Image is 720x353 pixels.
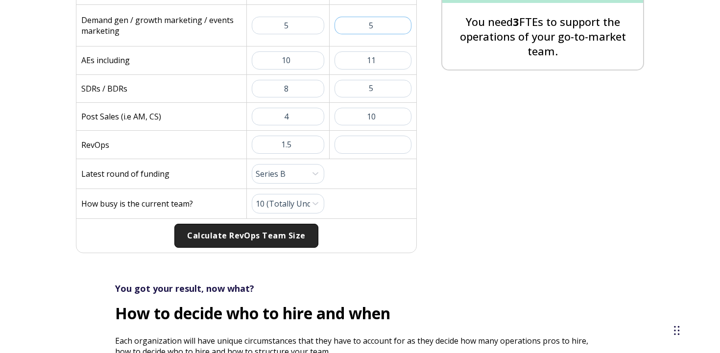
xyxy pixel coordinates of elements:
button: Calculate RevOps Team Size [174,224,318,248]
p: You need FTEs to support the operations of your go-to-market team. [442,14,643,59]
p: Post Sales (i.e AM, CS) [81,111,161,122]
span: 3 [513,14,519,29]
p: RevOps [81,140,109,150]
div: Drag [674,316,680,345]
p: Latest round of funding [81,168,169,179]
iframe: Chat Widget [544,216,720,353]
strong: How to decide who to hire and when [115,303,390,324]
p: SDRs / BDRs [81,83,127,94]
p: AEs including [81,55,130,66]
strong: You got your result, now what? [115,282,254,294]
p: How busy is the current team? [81,198,193,209]
p: Demand gen / growth marketing / events marketing [81,15,241,36]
